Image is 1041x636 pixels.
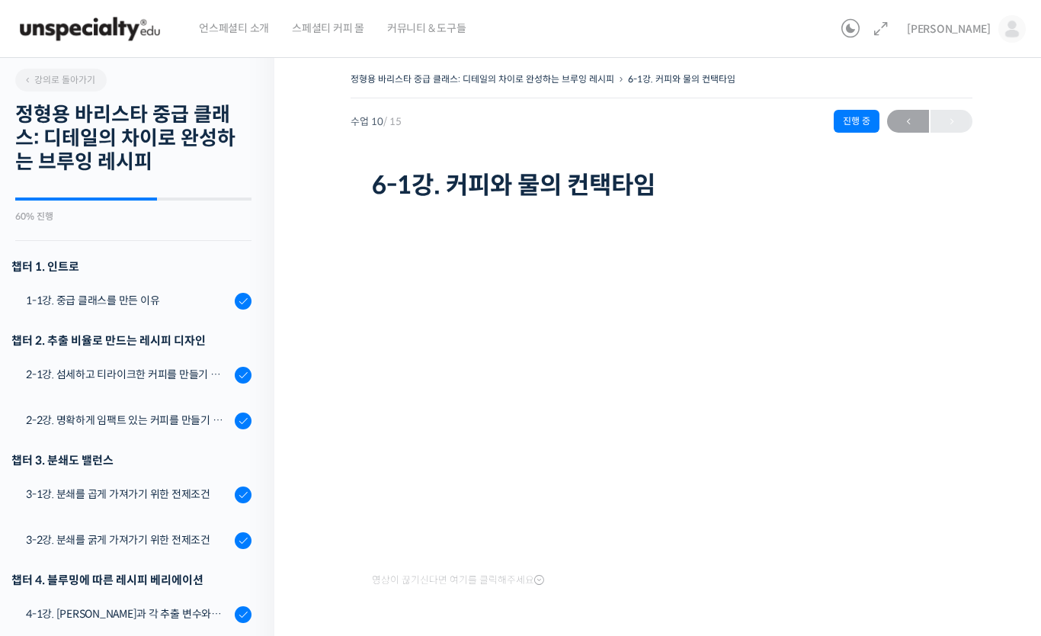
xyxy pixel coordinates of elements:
[26,366,230,383] div: 2-1강. 섬세하고 티라이크한 커피를 만들기 위한 레시피
[628,73,735,85] a: 6-1강. 커피와 물의 컨택타임
[383,115,402,128] span: / 15
[351,73,614,85] a: 정형용 바리스타 중급 클래스: 디테일의 차이로 완성하는 브루잉 레시피
[26,605,230,622] div: 4-1강. [PERSON_NAME]과 각 추출 변수와의 상관관계
[15,212,251,221] div: 60% 진행
[372,171,951,200] h1: 6-1강. 커피와 물의 컨택타임
[26,532,230,548] div: 3-2강. 분쇄를 굵게 가져가기 위한 전제조건
[23,74,95,85] span: 강의로 돌아가기
[26,292,230,309] div: 1-1강. 중급 클래스를 만든 이유
[887,111,929,132] span: ←
[834,110,879,133] div: 진행 중
[11,450,251,471] div: 챕터 3. 분쇄도 밸런스
[11,570,251,590] div: 챕터 4. 블루밍에 따른 레시피 베리에이션
[26,412,230,429] div: 2-2강. 명확하게 임팩트 있는 커피를 만들기 위한 레시피
[907,22,991,36] span: [PERSON_NAME]
[11,256,251,277] h3: 챕터 1. 인트로
[15,69,107,92] a: 강의로 돌아가기
[15,103,251,175] h2: 정형용 바리스타 중급 클래스: 디테일의 차이로 완성하는 브루잉 레시피
[11,330,251,351] div: 챕터 2. 추출 비율로 만드는 레시피 디자인
[887,110,929,133] a: ←이전
[351,117,402,127] span: 수업 10
[26,486,230,503] div: 3-1강. 분쇄를 곱게 가져가기 위한 전제조건
[372,574,544,586] span: 영상이 끊기신다면 여기를 클릭해주세요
